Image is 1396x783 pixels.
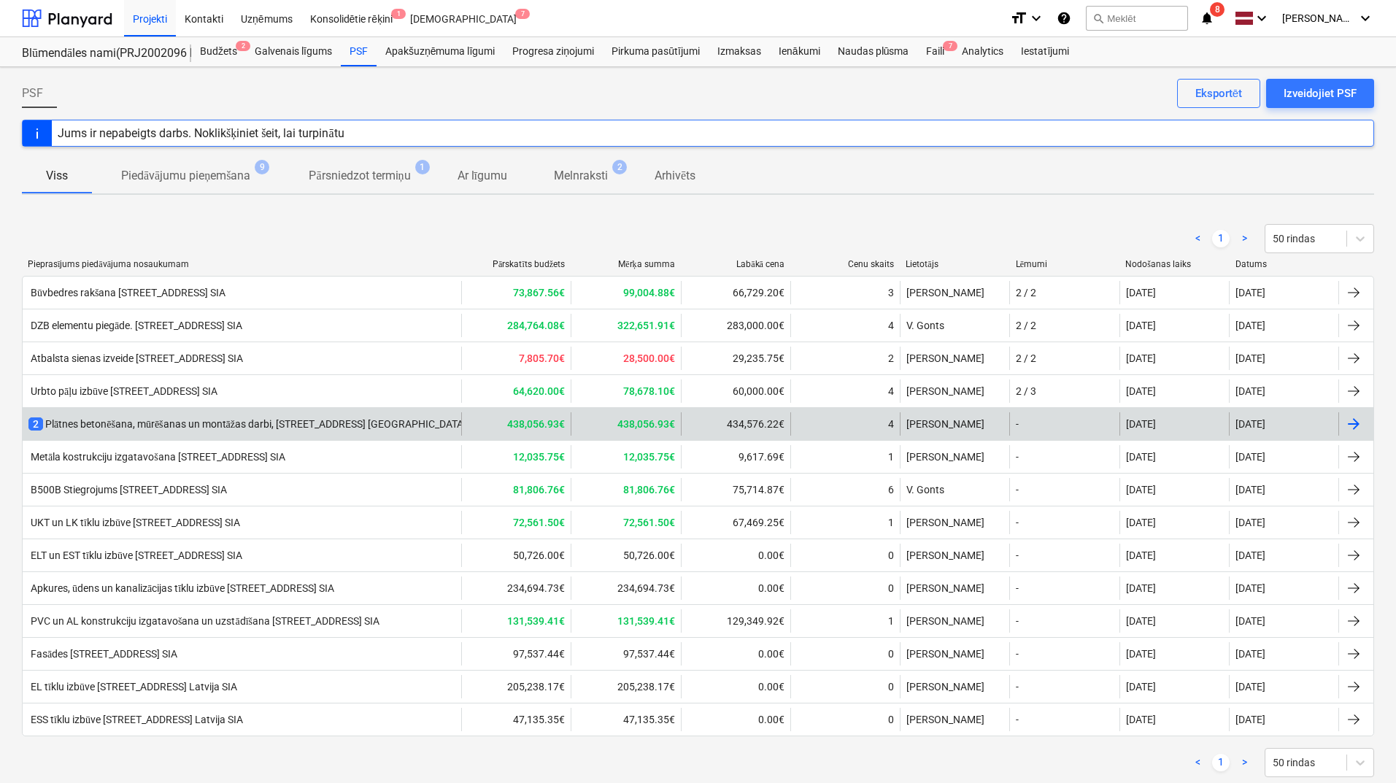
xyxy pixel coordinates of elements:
div: [DATE] [1126,681,1156,693]
a: Next page [1235,754,1253,771]
a: Next page [1235,230,1253,247]
i: keyboard_arrow_down [1027,9,1045,27]
span: 8 [1210,2,1225,17]
b: 131,539.41€ [507,615,565,627]
div: 60,000.00€ [681,379,790,403]
div: 1 [888,615,894,627]
div: 3 [888,287,894,298]
div: 2 / 2 [1016,352,1036,364]
div: 2 / 2 [1016,320,1036,331]
div: Fasādes [STREET_ADDRESS] SIA [28,648,177,660]
div: DZB elementu piegāde. [STREET_ADDRESS] SIA [28,320,242,332]
a: Page 1 is your current page [1212,230,1230,247]
div: Lietotājs [906,259,1003,270]
div: [DATE] [1235,517,1265,528]
div: [DATE] [1126,418,1156,430]
span: PSF [22,85,43,102]
div: 234,694.73€ [571,576,680,600]
div: [PERSON_NAME] [900,576,1009,600]
div: Blūmendāles nami(PRJ2002096 Prūšu 3 kārta) - 2601984 [22,46,174,61]
div: [DATE] [1235,385,1265,397]
div: 0 [888,549,894,561]
div: [DATE] [1235,320,1265,331]
div: Jums ir nepabeigts darbs. Noklikšķiniet šeit, lai turpinātu [58,126,344,140]
span: 1 [391,9,406,19]
div: - [1016,517,1019,528]
div: [DATE] [1126,352,1156,364]
div: - [1016,648,1019,660]
div: Apkures, ūdens un kanalizācijas tīklu izbūve [STREET_ADDRESS] SIA [28,582,334,595]
div: Cenu skaits [796,259,894,269]
div: Chat Widget [1323,713,1396,783]
div: 0.00€ [681,642,790,666]
div: 0 [888,582,894,594]
div: Urbto pāļu izbūve [STREET_ADDRESS] SIA [28,385,217,398]
a: Naudas plūsma [829,37,918,66]
div: [DATE] [1235,451,1265,463]
span: 7 [943,41,957,51]
b: 64,620.00€ [513,385,565,397]
div: V. Gonts [900,478,1009,501]
div: 4 [888,320,894,331]
div: 0.00€ [681,708,790,731]
a: Iestatījumi [1012,37,1078,66]
div: Ienākumi [770,37,829,66]
div: 0 [888,648,894,660]
div: Nodošanas laiks [1125,259,1223,270]
div: - [1016,451,1019,463]
b: 131,539.41€ [617,615,675,627]
div: [DATE] [1235,549,1265,561]
div: - [1016,484,1019,495]
i: format_size [1010,9,1027,27]
div: 0.00€ [681,576,790,600]
i: Zināšanu pamats [1057,9,1071,27]
span: 2 [28,417,43,431]
div: [PERSON_NAME] [900,675,1009,698]
div: Metāla kostrukciju izgatavošana [STREET_ADDRESS] SIA [28,451,285,463]
p: Piedāvājumu pieņemšana [121,167,250,185]
b: 99,004.88€ [623,287,675,298]
div: [DATE] [1126,517,1156,528]
div: 0 [888,714,894,725]
a: Budžets2 [191,37,246,66]
b: 12,035.75€ [623,451,675,463]
a: Apakšuzņēmuma līgumi [377,37,504,66]
div: 50,726.00€ [571,544,680,567]
div: - [1016,549,1019,561]
div: EL tīklu izbūve [STREET_ADDRESS] Latvija SIA [28,681,237,693]
div: 205,238.17€ [461,675,571,698]
div: Pirkuma pasūtījumi [603,37,709,66]
div: [PERSON_NAME] [900,544,1009,567]
div: 47,135.35€ [461,708,571,731]
span: 7 [515,9,530,19]
b: 322,651.91€ [617,320,675,331]
div: 0 [888,681,894,693]
div: 0.00€ [681,675,790,698]
a: Progresa ziņojumi [504,37,603,66]
div: [DATE] [1126,287,1156,298]
div: 2 [888,352,894,364]
i: keyboard_arrow_down [1253,9,1270,27]
div: Labākā cena [687,259,784,270]
div: [PERSON_NAME] [900,511,1009,534]
div: [DATE] [1126,714,1156,725]
button: Eksportēt [1177,79,1260,108]
div: [PERSON_NAME] [900,708,1009,731]
div: [DATE] [1126,320,1156,331]
div: [DATE] [1235,352,1265,364]
a: PSF [341,37,377,66]
div: [DATE] [1235,615,1265,627]
div: [DATE] [1126,582,1156,594]
div: - [1016,615,1019,627]
div: 283,000.00€ [681,314,790,337]
div: 50,726.00€ [461,544,571,567]
div: 6 [888,484,894,495]
div: [DATE] [1235,484,1265,495]
span: 1 [415,160,430,174]
div: - [1016,714,1019,725]
div: [DATE] [1126,385,1156,397]
b: 438,056.93€ [617,418,675,430]
div: - [1016,418,1019,430]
